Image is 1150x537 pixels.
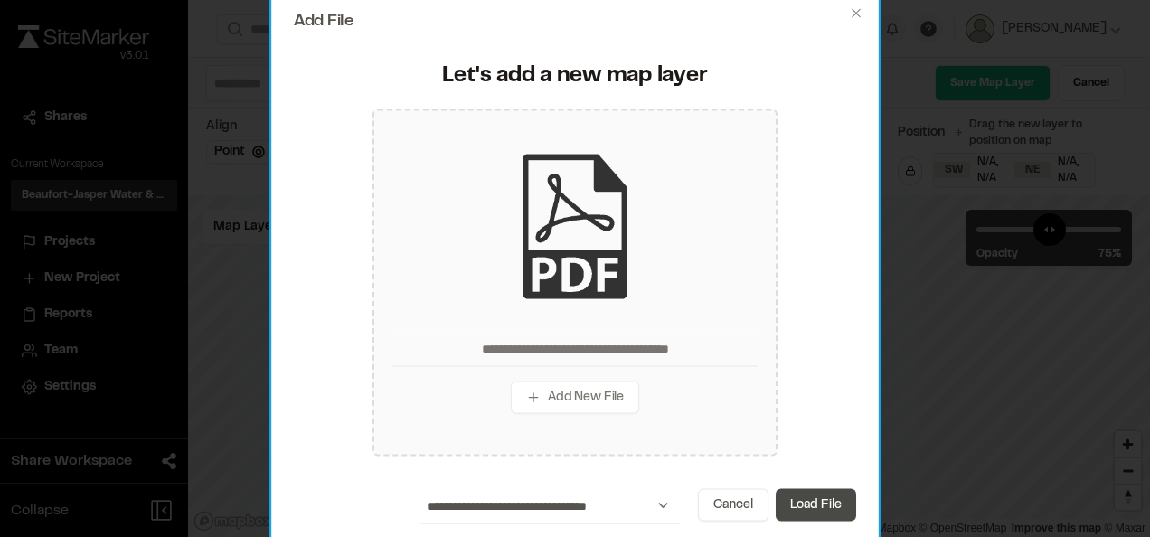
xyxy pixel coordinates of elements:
button: Load File [776,488,856,521]
button: Add New File [511,382,639,414]
img: pdf_black_icon.png [503,155,647,299]
h2: Add File [294,14,856,30]
div: Add New File [372,108,778,456]
button: Cancel [698,488,768,521]
div: Let's add a new map layer [305,62,845,91]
